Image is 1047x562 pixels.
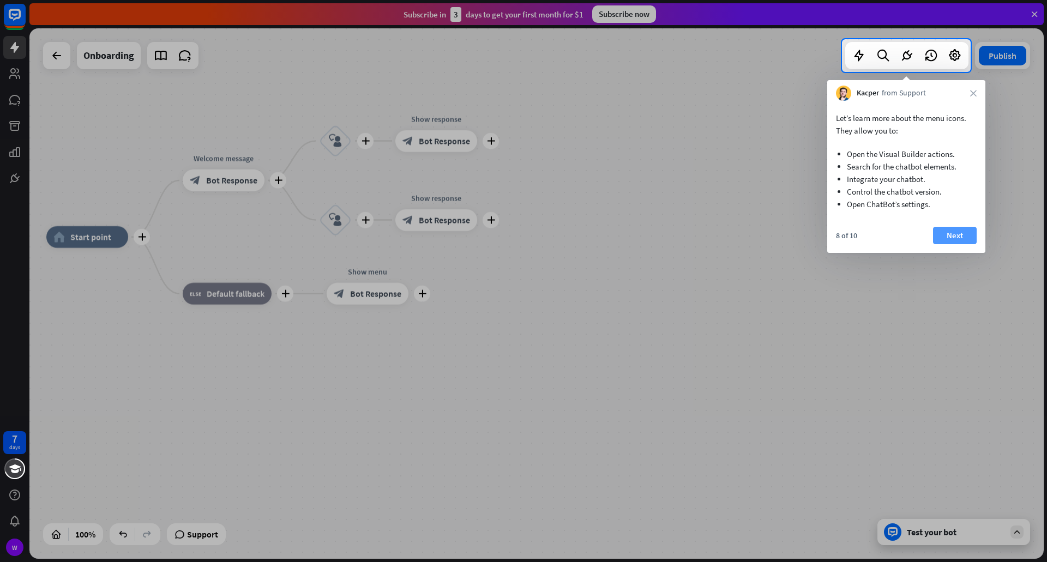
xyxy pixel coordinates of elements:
p: Let’s learn more about the menu icons. They allow you to: [836,112,977,137]
li: Open the Visual Builder actions. [847,148,966,160]
div: 8 of 10 [836,231,857,240]
span: Kacper [857,88,879,99]
i: close [970,90,977,96]
span: from Support [882,88,926,99]
li: Control the chatbot version. [847,185,966,198]
button: Next [933,227,977,244]
li: Open ChatBot’s settings. [847,198,966,210]
li: Integrate your chatbot. [847,173,966,185]
button: Open LiveChat chat widget [9,4,41,37]
li: Search for the chatbot elements. [847,160,966,173]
